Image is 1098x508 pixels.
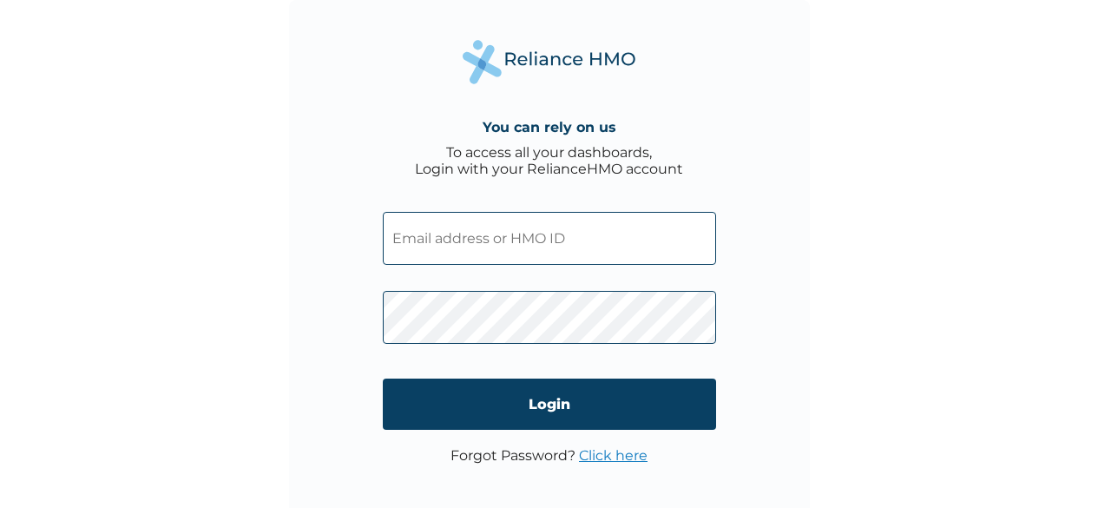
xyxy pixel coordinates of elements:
input: Login [383,379,716,430]
p: Forgot Password? [450,447,648,464]
input: Email address or HMO ID [383,212,716,265]
h4: You can rely on us [483,119,616,135]
div: To access all your dashboards, Login with your RelianceHMO account [415,144,683,177]
a: Click here [579,447,648,464]
img: Reliance Health's Logo [463,40,636,84]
